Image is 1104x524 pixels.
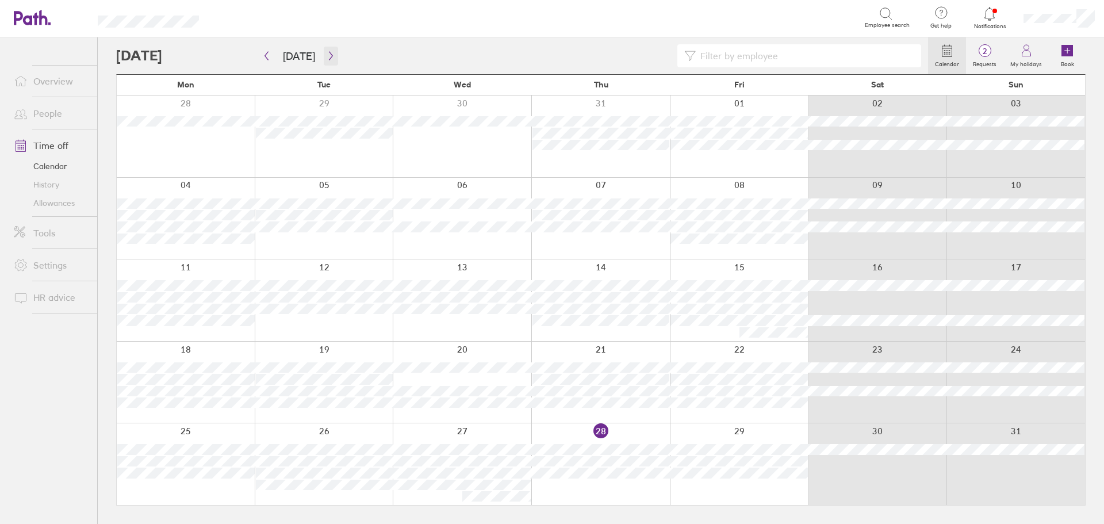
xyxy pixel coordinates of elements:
span: Tue [317,80,331,89]
span: 2 [966,47,1003,56]
span: Notifications [971,23,1009,30]
label: My holidays [1003,58,1049,68]
span: Mon [177,80,194,89]
a: Calendar [928,37,966,74]
a: Allowances [5,194,97,212]
input: Filter by employee [696,45,914,67]
span: Get help [922,22,960,29]
label: Book [1054,58,1081,68]
label: Calendar [928,58,966,68]
label: Requests [966,58,1003,68]
span: Fri [734,80,745,89]
a: History [5,175,97,194]
a: Notifications [971,6,1009,30]
span: Wed [454,80,471,89]
a: Book [1049,37,1086,74]
a: Settings [5,254,97,277]
a: Tools [5,221,97,244]
div: Search [230,12,259,22]
a: My holidays [1003,37,1049,74]
span: Thu [594,80,608,89]
a: Overview [5,70,97,93]
button: [DATE] [274,47,324,66]
span: Sat [871,80,884,89]
a: Time off [5,134,97,157]
a: 2Requests [966,37,1003,74]
a: Calendar [5,157,97,175]
a: People [5,102,97,125]
span: Employee search [865,22,910,29]
a: HR advice [5,286,97,309]
span: Sun [1009,80,1023,89]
